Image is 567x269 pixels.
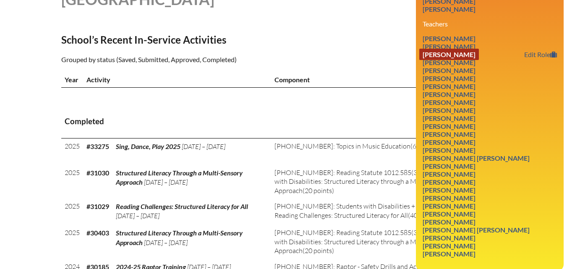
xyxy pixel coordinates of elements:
[419,104,479,116] a: [PERSON_NAME]
[419,208,479,219] a: [PERSON_NAME]
[419,73,479,84] a: [PERSON_NAME]
[65,116,503,127] h3: Completed
[419,216,479,227] a: [PERSON_NAME]
[116,229,243,246] span: Structured Literacy Through a Multi-Sensory Approach
[274,228,452,255] span: [PHONE_NUMBER]: Reading Statute 1012.585(3) + Students with Disabilities: Structured Literacy thr...
[271,198,458,225] td: (40 points)
[61,54,357,65] p: Grouped by status (Saved, Submitted, Approved, Completed)
[274,202,442,219] span: [PHONE_NUMBER]: Students with Disabilities + Reading: Reading Challenges: Structured Literacy for...
[116,169,243,186] span: Structured Literacy Through a Multi-Sensory Approach
[271,72,458,88] th: Component
[86,229,109,237] b: #30403
[86,142,109,150] b: #33275
[61,198,83,225] td: 2025
[271,138,458,165] td: (60 points)
[274,168,452,195] span: [PHONE_NUMBER]: Reading Statute 1012.585(3) + Students with Disabilities: Structured Literacy thr...
[419,89,479,100] a: [PERSON_NAME]
[86,202,109,210] b: #31029
[182,142,225,151] span: [DATE] – [DATE]
[419,192,479,204] a: [PERSON_NAME]
[86,169,109,177] b: #31030
[419,112,479,124] a: [PERSON_NAME]
[116,142,180,150] span: Sing, Dance, Play 2025
[419,224,533,235] a: [PERSON_NAME] [PERSON_NAME]
[419,144,479,156] a: [PERSON_NAME]
[419,152,533,164] a: [PERSON_NAME] [PERSON_NAME]
[61,165,83,198] td: 2025
[271,165,458,198] td: (20 points)
[419,81,479,92] a: [PERSON_NAME]
[61,225,83,259] td: 2025
[419,65,479,76] a: [PERSON_NAME]
[521,49,560,60] a: Edit Role
[419,136,479,148] a: [PERSON_NAME]
[83,72,271,88] th: Activity
[419,200,479,212] a: [PERSON_NAME]
[61,138,83,165] td: 2025
[419,168,479,180] a: [PERSON_NAME]
[144,238,188,247] span: [DATE] – [DATE]
[419,57,479,68] a: [PERSON_NAME]
[271,225,458,259] td: (20 points)
[419,128,479,140] a: [PERSON_NAME]
[419,232,479,243] a: [PERSON_NAME]
[419,41,479,52] a: [PERSON_NAME]
[423,20,557,28] h3: Teachers
[419,160,479,172] a: [PERSON_NAME]
[61,72,83,88] th: Year
[419,248,479,259] a: [PERSON_NAME]
[419,240,479,251] a: [PERSON_NAME]
[419,3,479,15] a: [PERSON_NAME]
[144,178,188,186] span: [DATE] – [DATE]
[419,97,479,108] a: [PERSON_NAME]
[274,142,410,150] span: [PHONE_NUMBER]: Topics in Music Education
[419,120,479,132] a: [PERSON_NAME]
[419,176,479,188] a: [PERSON_NAME]
[116,202,248,210] span: Reading Challenges: Structured Literacy for All
[419,49,479,60] a: [PERSON_NAME]
[419,184,479,196] a: [PERSON_NAME]
[116,212,159,220] span: [DATE] – [DATE]
[419,33,479,44] a: [PERSON_NAME]
[61,34,357,46] h2: School’s Recent In-Service Activities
